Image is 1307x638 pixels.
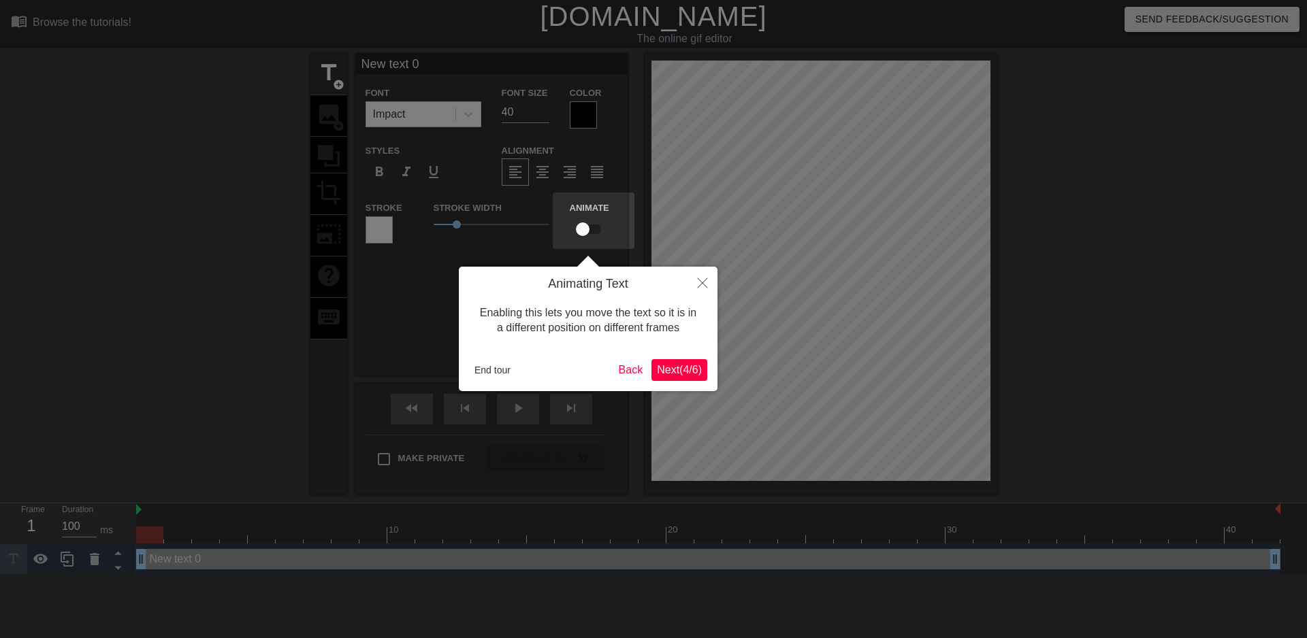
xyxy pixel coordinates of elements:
[688,267,717,298] button: Close
[657,364,702,375] span: Next ( 4 / 6 )
[469,360,516,380] button: End tour
[469,277,707,292] h4: Animating Text
[613,359,649,381] button: Back
[651,359,707,381] button: Next
[469,292,707,350] div: Enabling this lets you move the text so it is in a different position on different frames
